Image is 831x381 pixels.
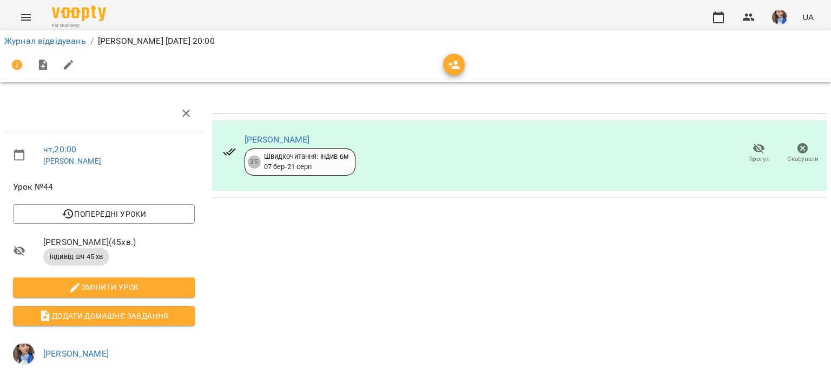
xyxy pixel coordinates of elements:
img: 727e98639bf378bfedd43b4b44319584.jpeg [772,10,787,25]
p: [PERSON_NAME] [DATE] 20:00 [98,35,215,48]
button: Прогул [737,138,781,169]
a: Журнал відвідувань [4,36,86,46]
span: Урок №44 [13,180,195,193]
span: Попередні уроки [22,208,186,221]
button: Додати домашнє завдання [13,306,195,326]
a: [PERSON_NAME] [245,134,310,145]
span: Додати домашнє завдання [22,309,186,322]
span: UA [802,11,814,23]
div: 35 [248,156,261,169]
span: індивід шч 45 хв [43,252,109,262]
a: [PERSON_NAME] [43,157,101,165]
nav: breadcrumb [4,35,827,48]
button: UA [798,7,818,27]
span: [PERSON_NAME] ( 45 хв. ) [43,236,195,249]
span: Прогул [748,154,770,164]
a: чт , 20:00 [43,144,76,154]
span: Змінити урок [22,281,186,294]
div: Швидкочитання: Індив 6м 07 бер - 21 серп [264,152,348,172]
button: Попередні уроки [13,204,195,224]
button: Змінити урок [13,277,195,297]
a: [PERSON_NAME] [43,348,109,359]
li: / [90,35,94,48]
span: Скасувати [787,154,819,164]
button: Menu [13,4,39,30]
img: 727e98639bf378bfedd43b4b44319584.jpeg [13,343,35,365]
img: Voopty Logo [52,5,106,21]
span: For Business [52,22,106,29]
button: Скасувати [781,138,825,169]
